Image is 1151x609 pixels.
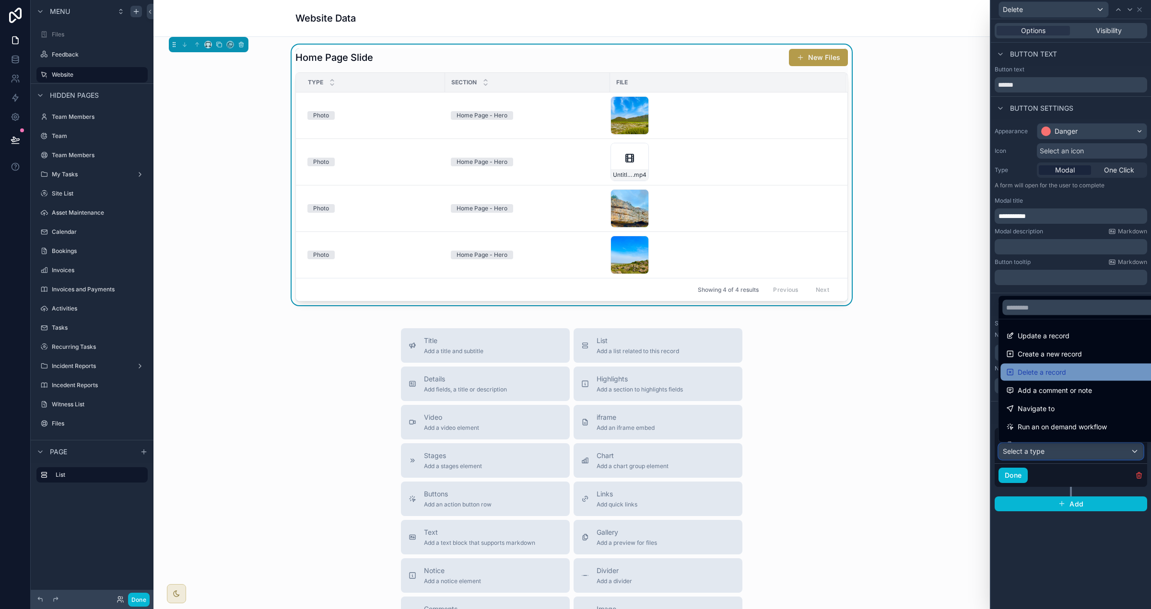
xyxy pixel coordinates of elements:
span: Delete a record [1018,367,1066,378]
span: Add a stages element [424,462,482,470]
label: Invoices and Payments [52,286,146,293]
label: Team Members [52,113,146,121]
span: Showing 4 of 4 results [698,286,759,294]
label: Team Members [52,151,146,159]
span: Gallery [597,528,657,537]
label: Team [52,132,146,140]
span: Add a chart group element [597,462,669,470]
label: Asset Maintenance [52,209,146,217]
div: Home Page - Hero [457,111,507,120]
label: Tasks [52,324,146,332]
span: Divider [597,566,632,575]
span: Text [424,528,535,537]
a: Recurring Tasks [36,339,148,355]
label: Activities [52,305,146,312]
span: Highlights [597,374,683,384]
button: ButtonsAdd an action button row [401,482,570,516]
label: Bookings [52,247,146,255]
a: Team Members [36,148,148,163]
a: Team Members [36,109,148,125]
a: Calendar [36,224,148,240]
label: Files [52,420,146,427]
span: Navigate to [1018,403,1055,414]
span: Chart [597,451,669,460]
button: GalleryAdd a preview for files [574,520,742,554]
div: scrollable content [31,463,153,492]
button: ListAdd a list related to this record [574,328,742,363]
span: Add fields, a title or description [424,386,507,393]
button: StagesAdd a stages element [401,443,570,478]
button: TextAdd a text block that supports markdown [401,520,570,554]
a: Photo [307,251,439,259]
label: Feedback [52,51,146,58]
a: Photo [307,111,439,120]
label: Incedent Reports [52,381,146,389]
a: Invoices and Payments [36,282,148,297]
button: DividerAdd a divider [574,558,742,593]
h1: Home Page Slide [295,51,373,64]
span: Section [451,79,477,86]
a: Tasks [36,320,148,335]
span: Run an on demand workflow [1018,421,1107,433]
span: Add a divider [597,577,632,585]
a: Home Page - Hero [451,158,604,166]
a: Witness List [36,397,148,412]
a: Bookings [36,243,148,259]
span: .mp4 [633,171,646,179]
button: DetailsAdd fields, a title or description [401,367,570,401]
span: Add a comment or note [1018,385,1092,396]
a: Home Page - Hero [451,251,604,259]
a: Asset Maintenance [36,205,148,220]
label: List [56,471,140,479]
span: Add a video element [424,424,479,432]
a: Site List [36,186,148,201]
a: Incident Reports [36,358,148,374]
a: Home Page - Hero [451,204,604,213]
span: List [597,336,679,345]
h1: Website Data [295,11,356,25]
a: Feedback [36,47,148,62]
button: HighlightsAdd a section to highlights fields [574,367,742,401]
div: Home Page - Hero [457,251,507,259]
span: Video [424,413,479,422]
a: Home Page - Hero [451,111,604,120]
label: Invoices [52,266,146,274]
label: Calendar [52,228,146,236]
span: iframe [597,413,655,422]
label: Recurring Tasks [52,343,146,351]
span: Add an iframe embed [597,424,655,432]
span: Links [597,489,637,499]
span: Details [424,374,507,384]
label: Files [52,31,146,38]
div: Photo [313,251,329,259]
span: Add a list related to this record [597,347,679,355]
span: Show an Iframe [1018,439,1067,451]
span: Title [424,336,483,345]
div: Photo [313,158,329,166]
span: Menu [50,7,70,16]
a: Files [36,416,148,431]
span: Add a section to highlights fields [597,386,683,393]
span: Notice [424,566,481,575]
div: Home Page - Hero [457,158,507,166]
label: Site List [52,190,146,197]
button: VideoAdd a video element [401,405,570,439]
a: Activities [36,301,148,316]
a: Invoices [36,263,148,278]
div: Photo [313,111,329,120]
span: Add an action button row [424,501,492,508]
label: Incident Reports [52,362,132,370]
a: Incedent Reports [36,378,148,393]
button: TitleAdd a title and subtitle [401,328,570,363]
label: Website [52,71,142,79]
span: Add a preview for files [597,539,657,547]
span: Create a new record [1018,348,1082,360]
a: Photo [307,204,439,213]
span: Type [308,79,323,86]
a: My Tasks [36,167,148,182]
button: New Files [789,49,848,66]
button: LinksAdd quick links [574,482,742,516]
span: Add a notice element [424,577,481,585]
button: Done [128,593,150,607]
